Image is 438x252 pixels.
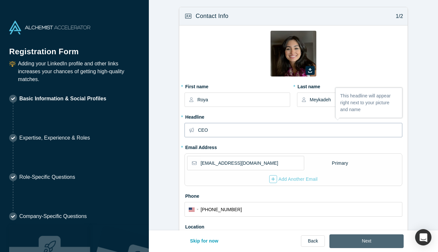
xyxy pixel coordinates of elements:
label: Headline [184,111,402,121]
label: First name [184,81,290,90]
button: Skip for now [183,234,225,248]
button: Add Another Email [269,175,318,183]
div: This headline will appear right next to your picture and name [336,88,402,118]
p: Company-Specific Questions [19,212,87,220]
label: Phone [184,191,402,200]
label: Location [184,221,402,230]
p: Expertise, Experience & Roles [19,134,90,142]
label: Email Address [184,142,217,151]
img: Profile user default [271,31,316,76]
div: Primary [332,158,349,169]
div: Add Another Email [269,175,318,183]
p: Basic Information & Social Profiles [19,95,106,103]
h1: Registration Form [9,39,140,58]
p: 1/2 [392,12,403,20]
img: Alchemist Accelerator Logo [9,21,90,34]
p: Role-Specific Questions [19,173,75,181]
a: Back [301,235,325,247]
button: Next [329,234,404,248]
label: Last name [297,81,402,90]
h3: Contact Info [196,12,228,21]
input: Partner, CEO [198,123,402,137]
p: Adding your LinkedIn profile and other links increases your chances of getting high-quality matches. [18,60,140,83]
